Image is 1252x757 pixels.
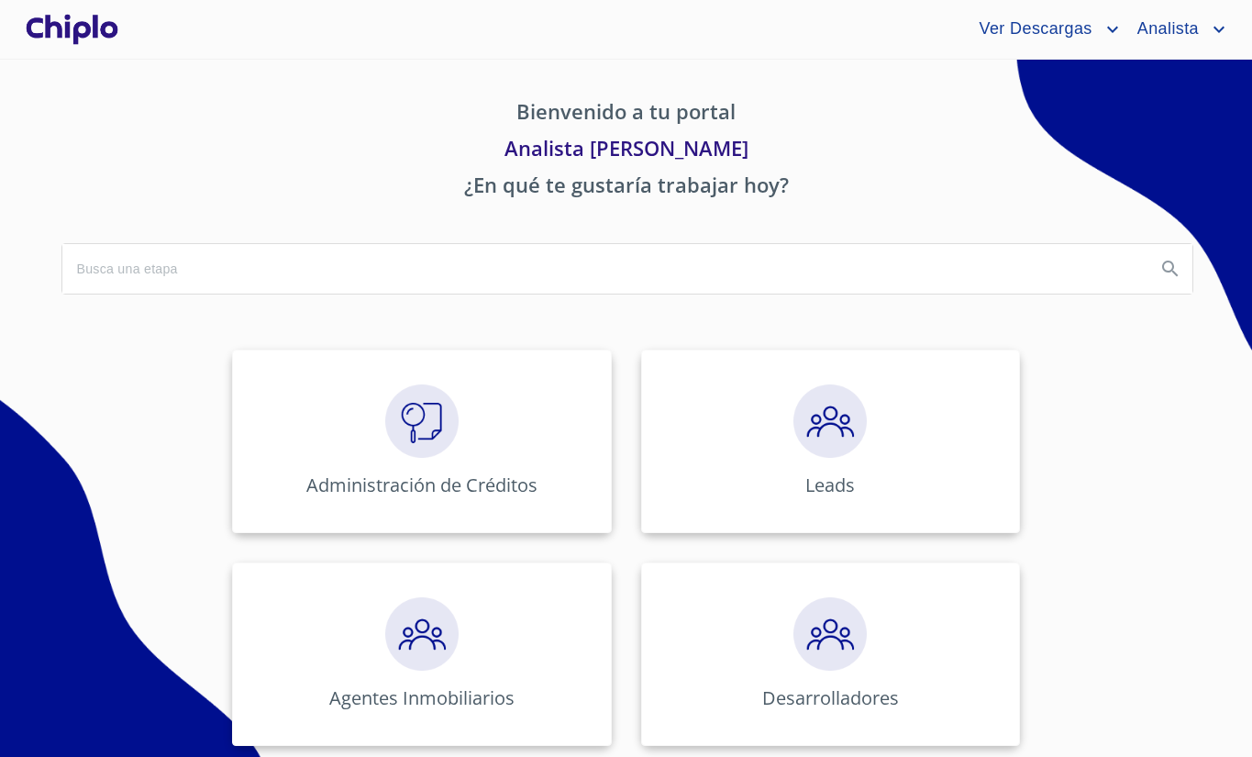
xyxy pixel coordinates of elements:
input: search [62,244,1141,294]
img: megaClickVerifiacion.png [385,384,459,458]
button: account of current user [1124,15,1230,44]
img: megaClickPrecalificacion.png [385,597,459,671]
p: Leads [805,473,855,497]
p: Administración de Créditos [306,473,537,497]
span: Analista [1124,15,1208,44]
p: Agentes Inmobiliarios [329,685,515,710]
button: Search [1148,247,1192,291]
p: Desarrolladores [762,685,899,710]
p: Bienvenido a tu portal [61,96,1191,133]
button: account of current user [965,15,1123,44]
img: megaClickPrecalificacion.png [793,597,867,671]
p: Analista [PERSON_NAME] [61,133,1191,170]
span: Ver Descargas [965,15,1101,44]
img: megaClickPrecalificacion.png [793,384,867,458]
p: ¿En qué te gustaría trabajar hoy? [61,170,1191,206]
